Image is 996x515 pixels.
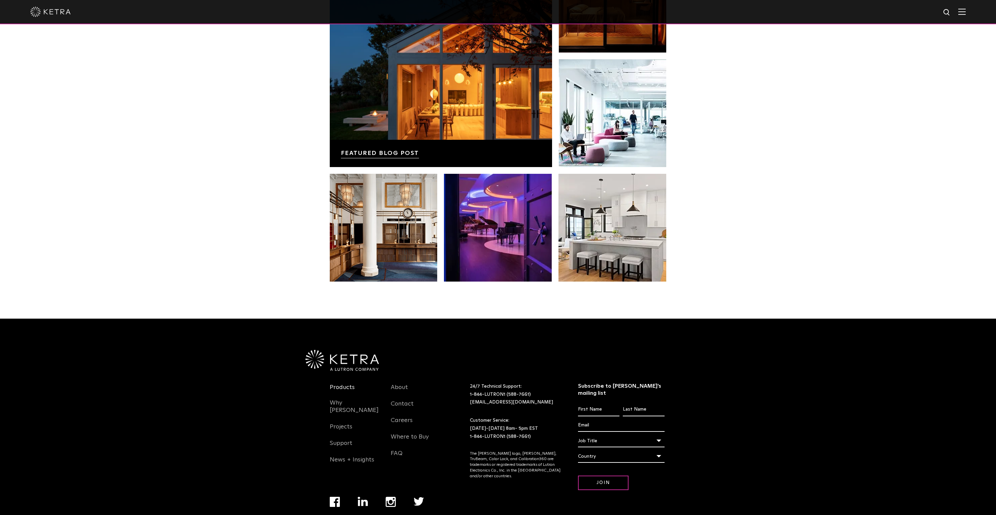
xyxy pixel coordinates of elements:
a: Products [330,384,355,399]
img: instagram [386,497,396,507]
a: Projects [330,423,352,439]
img: twitter [414,497,424,506]
img: Hamburger%20Nav.svg [958,8,966,15]
a: About [391,384,408,399]
input: Email [578,419,665,432]
img: facebook [330,497,340,507]
a: 1-844-LUTRON1 (588-7661) [470,434,531,439]
h3: Subscribe to [PERSON_NAME]’s mailing list [578,383,665,397]
img: Ketra-aLutronCo_White_RGB [306,350,379,371]
img: search icon [943,8,951,17]
div: Country [578,450,665,463]
p: The [PERSON_NAME] logo, [PERSON_NAME], TruBeam, Color Lock, and Calibration360 are trademarks or ... [470,451,561,479]
input: Join [578,476,629,490]
p: 24/7 Technical Support: [470,383,561,407]
input: Last Name [623,403,664,416]
a: News + Insights [330,456,374,472]
div: Navigation Menu [391,383,442,465]
a: FAQ [391,450,403,465]
a: Careers [391,417,413,432]
div: Job Title [578,434,665,447]
a: Why [PERSON_NAME] [330,399,381,422]
img: ketra-logo-2019-white [30,7,71,17]
input: First Name [578,403,619,416]
a: 1-844-LUTRON1 (588-7661) [470,392,531,397]
a: [EMAIL_ADDRESS][DOMAIN_NAME] [470,400,553,405]
a: Where to Buy [391,433,429,449]
a: Support [330,440,352,455]
img: linkedin [358,497,368,506]
a: Contact [391,400,414,416]
p: Customer Service: [DATE]-[DATE] 8am- 5pm EST [470,417,561,441]
div: Navigation Menu [330,383,381,472]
